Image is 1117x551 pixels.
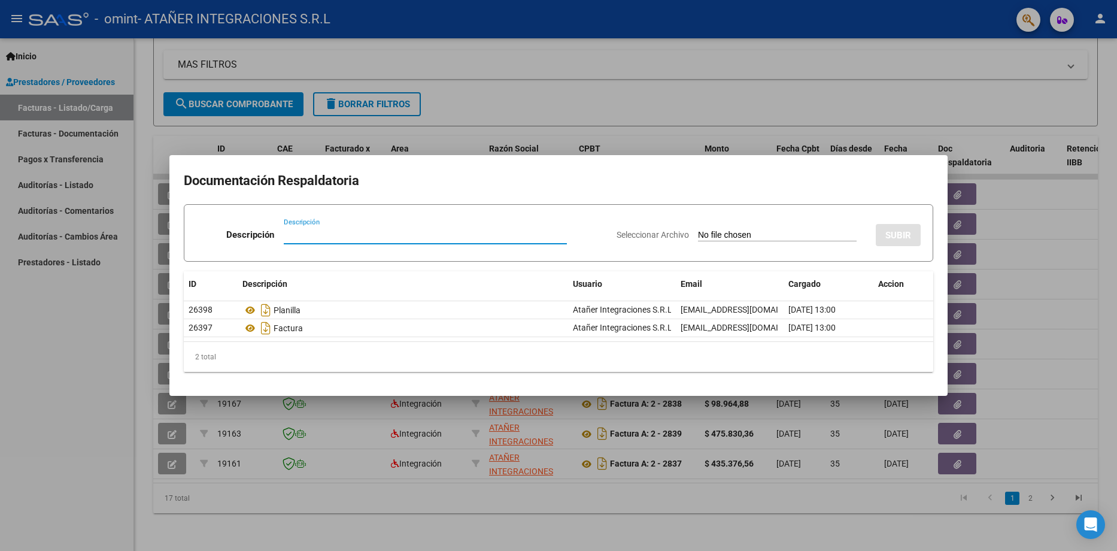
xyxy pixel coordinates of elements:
datatable-header-cell: Descripción [238,271,568,297]
span: Atañer Integraciones S.R.L [573,323,672,332]
span: Email [681,279,702,289]
span: ID [189,279,196,289]
datatable-header-cell: Accion [873,271,933,297]
span: [EMAIL_ADDRESS][DOMAIN_NAME] [681,305,814,314]
span: SUBIR [885,230,911,241]
datatable-header-cell: Email [676,271,784,297]
span: [DATE] 13:00 [788,305,836,314]
i: Descargar documento [258,319,274,338]
span: [EMAIL_ADDRESS][DOMAIN_NAME] [681,323,814,332]
span: Accion [878,279,904,289]
span: [DATE] 13:00 [788,323,836,332]
span: 26397 [189,323,213,332]
p: Descripción [226,228,274,242]
h2: Documentación Respaldatoria [184,169,933,192]
datatable-header-cell: ID [184,271,238,297]
span: Cargado [788,279,821,289]
span: 26398 [189,305,213,314]
span: Atañer Integraciones S.R.L [573,305,672,314]
div: 2 total [184,342,933,372]
i: Descargar documento [258,301,274,320]
datatable-header-cell: Usuario [568,271,676,297]
div: Planilla [242,301,563,320]
datatable-header-cell: Cargado [784,271,873,297]
div: Open Intercom Messenger [1076,510,1105,539]
button: SUBIR [876,224,921,246]
span: Seleccionar Archivo [617,230,689,240]
div: Factura [242,319,563,338]
span: Usuario [573,279,602,289]
span: Descripción [242,279,287,289]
